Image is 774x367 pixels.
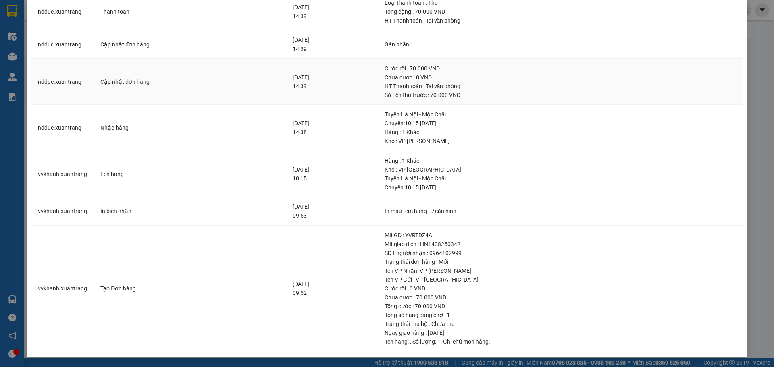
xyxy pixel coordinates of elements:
div: [DATE] 14:38 [293,119,371,137]
td: ndduc.xuantrang [31,105,94,151]
div: Tuyến : Hà Nội - Mộc Châu Chuyến: 10:15 [DATE] [385,174,736,192]
div: [DATE] 14:39 [293,3,371,21]
div: Trạng thái đơn hàng : Mới [385,257,736,266]
div: Mã GD : YVRTDZ4A [385,231,736,240]
div: Tổng cộng : 70.000 VND [385,7,736,16]
div: Chưa cước : 70.000 VND [385,293,736,302]
div: [DATE] 14:39 [293,35,371,53]
div: SĐT người nhận : 0964102999 [385,249,736,257]
div: Gán nhãn : [385,40,736,49]
div: Mã giao dịch : HN1408250342 [385,240,736,249]
div: Nhập hàng [100,123,279,132]
div: HT Thanh toán : Tại văn phòng [385,82,736,91]
div: HT Thanh toán : Tại văn phòng [385,16,736,25]
div: Tổng cước : 70.000 VND [385,302,736,311]
div: Tổng số hàng đang chờ : 1 [385,311,736,319]
div: Trạng thái thu hộ : Chưa thu [385,319,736,328]
div: Tên hàng: , Số lượng: , Ghi chú món hàng: [385,337,736,346]
div: Hàng : 1 Khác [385,128,736,137]
div: Kho : VP [PERSON_NAME] [385,137,736,145]
td: vvkhanh.xuantrang [31,151,94,197]
div: Cước rồi : 70.000 VND [385,64,736,73]
div: Hàng : 1 Khác [385,156,736,165]
span: 1 [437,338,441,345]
td: vvkhanh.xuantrang [31,197,94,226]
div: [DATE] 14:39 [293,73,371,91]
div: Tạo Đơn hàng [100,284,279,293]
div: Cước rồi : 0 VND [385,284,736,293]
div: Chưa cước : 0 VND [385,73,736,82]
div: In mẫu tem hàng tự cấu hình [385,207,736,216]
td: ndduc.xuantrang [31,59,94,105]
td: vvkhanh.xuantrang [31,226,94,352]
div: Cập nhật đơn hàng [100,40,279,49]
div: Số tiền thu trước : 70.000 VND [385,91,736,100]
div: [DATE] 09:53 [293,202,371,220]
div: Tên VP Nhận: VP [PERSON_NAME] [385,266,736,275]
div: Thanh toán [100,7,279,16]
div: [DATE] 09:52 [293,280,371,297]
div: Kho : VP [GEOGRAPHIC_DATA] [385,165,736,174]
div: In biên nhận [100,207,279,216]
div: Ngày giao hàng : [DATE] [385,328,736,337]
div: Lên hàng [100,170,279,178]
div: Tên VP Gửi : VP [GEOGRAPHIC_DATA] [385,275,736,284]
div: Cập nhật đơn hàng [100,77,279,86]
div: Tuyến : Hà Nội - Mộc Châu Chuyến: 10:15 [DATE] [385,110,736,128]
td: ndduc.xuantrang [31,30,94,59]
div: [DATE] 10:15 [293,165,371,183]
